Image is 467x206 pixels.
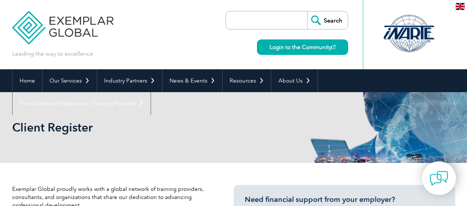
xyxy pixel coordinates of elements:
[271,69,317,92] a: About Us
[12,50,93,58] p: Leading the way to excellence
[97,69,162,92] a: Industry Partners
[430,169,448,188] img: contact-chat.png
[257,39,348,55] a: Login to the Community
[13,69,42,92] a: Home
[162,69,222,92] a: News & Events
[245,195,444,204] h3: Need financial support from your employer?
[42,69,97,92] a: Our Services
[307,11,348,29] input: Search
[456,3,465,10] img: en
[12,122,322,133] h2: Client Register
[332,45,336,49] img: open_square.png
[223,69,271,92] a: Resources
[13,92,151,115] a: Find Certified Professional / Training Provider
